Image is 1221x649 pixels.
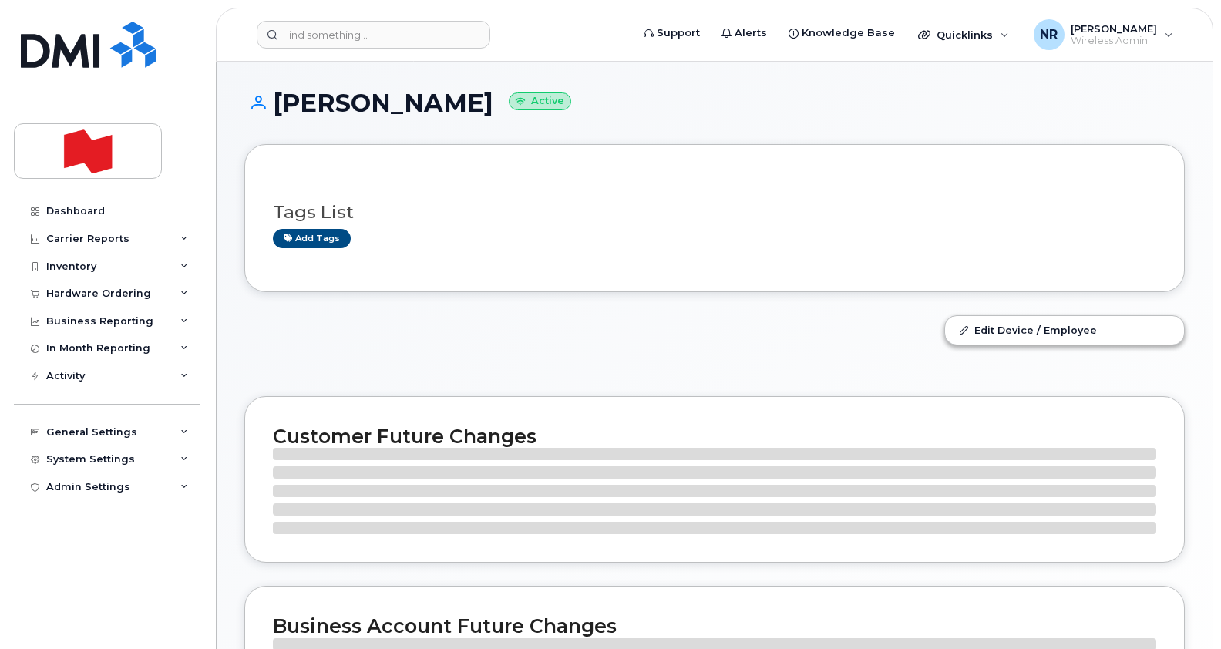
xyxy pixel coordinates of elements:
[945,316,1184,344] a: Edit Device / Employee
[273,614,1156,637] h2: Business Account Future Changes
[509,92,571,110] small: Active
[244,89,1185,116] h1: [PERSON_NAME]
[273,229,351,248] a: Add tags
[273,425,1156,448] h2: Customer Future Changes
[273,203,1156,222] h3: Tags List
